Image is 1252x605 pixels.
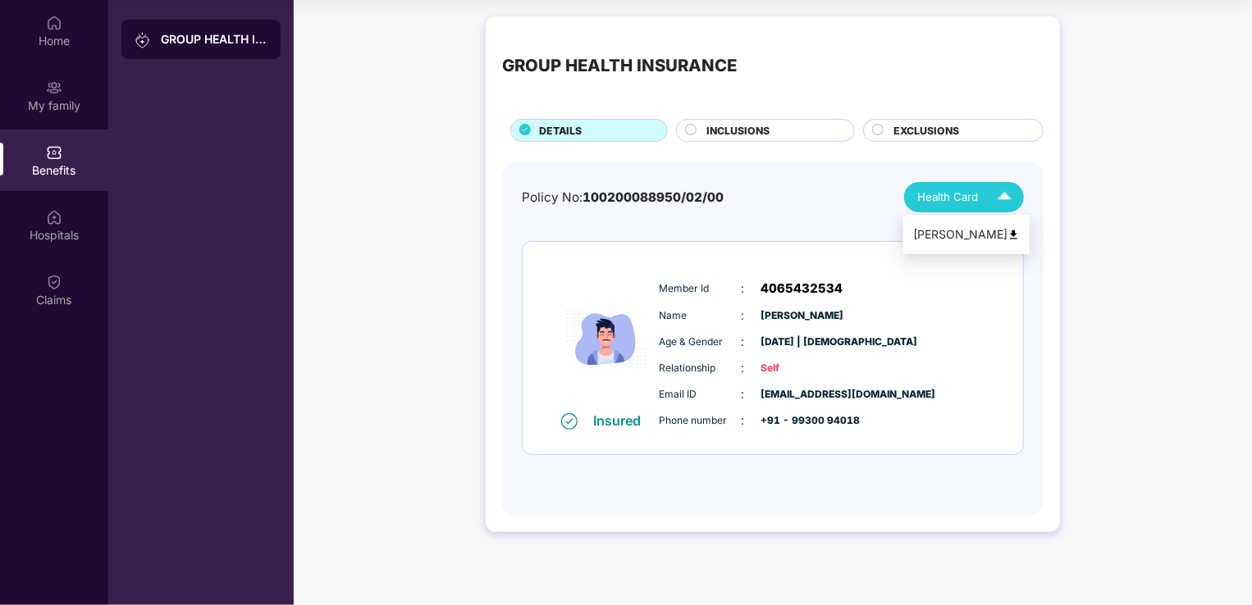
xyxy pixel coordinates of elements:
img: svg+xml;base64,PHN2ZyB4bWxucz0iaHR0cDovL3d3dy53My5vcmcvMjAwMC9zdmciIHdpZHRoPSI0OCIgaGVpZ2h0PSI0OC... [1008,229,1020,241]
img: svg+xml;base64,PHN2ZyBpZD0iSG9zcGl0YWxzIiB4bWxucz0iaHR0cDovL3d3dy53My5vcmcvMjAwMC9zdmciIHdpZHRoPS... [46,209,62,225]
span: [EMAIL_ADDRESS][DOMAIN_NAME] [761,387,843,403]
span: : [742,359,745,377]
span: Name [660,308,742,324]
img: svg+xml;base64,PHN2ZyBpZD0iQmVuZWZpdHMiIHhtbG5zPSJodHRwOi8vd3d3LnczLm9yZy8yMDAwL3N2ZyIgd2lkdGg9Ij... [46,144,62,161]
div: [PERSON_NAME] [913,225,1020,243]
span: Age & Gender [660,334,742,350]
span: : [742,307,745,325]
span: EXCLUSIONS [893,123,959,139]
span: Email ID [660,387,742,403]
span: INCLUSIONS [707,123,770,139]
span: : [742,333,745,351]
img: svg+xml;base64,PHN2ZyBpZD0iSG9tZSIgeG1sbnM9Imh0dHA6Ly93d3cudzMub3JnLzIwMDAvc3ZnIiB3aWR0aD0iMjAiIG... [46,15,62,31]
div: GROUP HEALTH INSURANCE [502,52,737,79]
span: [DATE] | [DEMOGRAPHIC_DATA] [761,334,843,350]
div: Policy No: [522,188,724,207]
button: Health Card [904,182,1024,212]
span: 100200088950/02/00 [583,189,724,205]
span: Health Card [917,189,978,206]
span: [PERSON_NAME] [761,308,843,324]
span: : [742,385,745,403]
span: Member Id [660,281,742,297]
img: icon [557,266,656,412]
span: +91 - 99300 94018 [761,413,843,429]
img: svg+xml;base64,PHN2ZyB4bWxucz0iaHR0cDovL3d3dy53My5vcmcvMjAwMC9zdmciIHdpZHRoPSIxNiIgaGVpZ2h0PSIxNi... [561,413,578,430]
span: DETAILS [539,123,582,139]
img: svg+xml;base64,PHN2ZyBpZD0iQ2xhaW0iIHhtbG5zPSJodHRwOi8vd3d3LnczLm9yZy8yMDAwL3N2ZyIgd2lkdGg9IjIwIi... [46,274,62,290]
span: : [742,412,745,430]
span: : [742,280,745,298]
span: Relationship [660,361,742,376]
div: Insured [594,412,651,429]
span: Self [761,361,843,376]
img: svg+xml;base64,PHN2ZyB3aWR0aD0iMjAiIGhlaWdodD0iMjAiIHZpZXdCb3g9IjAgMCAyMCAyMCIgZmlsbD0ibm9uZSIgeG... [46,80,62,96]
div: GROUP HEALTH INSURANCE [161,31,267,48]
img: svg+xml;base64,PHN2ZyB3aWR0aD0iMjAiIGhlaWdodD0iMjAiIHZpZXdCb3g9IjAgMCAyMCAyMCIgZmlsbD0ibm9uZSIgeG... [135,32,151,48]
span: 4065432534 [761,279,843,298]
span: Phone number [660,413,742,429]
img: Icuh8uwCUCF+XjCZyLQsAKiDCM9HiE6CMYmKQaPGkZKaA32CAAACiQcFBJY0IsAAAAASUVORK5CYII= [990,183,1019,212]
